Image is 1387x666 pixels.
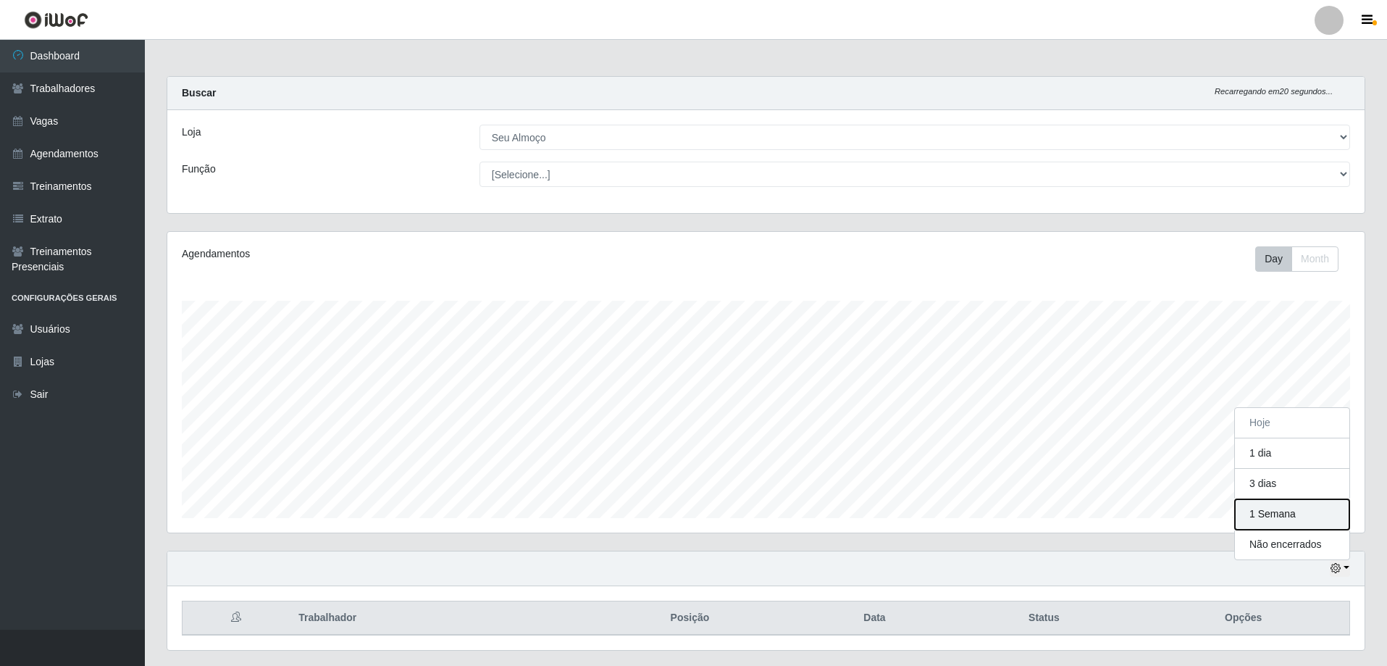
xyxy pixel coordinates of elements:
[1235,530,1349,559] button: Não encerrados
[1235,438,1349,469] button: 1 dia
[1235,499,1349,530] button: 1 Semana
[799,602,951,636] th: Data
[1137,602,1349,636] th: Opções
[24,11,88,29] img: CoreUI Logo
[182,87,216,99] strong: Buscar
[1255,246,1292,272] button: Day
[1291,246,1338,272] button: Month
[182,125,201,140] label: Loja
[950,602,1137,636] th: Status
[1255,246,1338,272] div: First group
[581,602,798,636] th: Posição
[1215,87,1333,96] i: Recarregando em 20 segundos...
[182,162,216,177] label: Função
[290,602,581,636] th: Trabalhador
[182,246,656,262] div: Agendamentos
[1235,469,1349,499] button: 3 dias
[1255,246,1350,272] div: Toolbar with button groups
[1235,408,1349,438] button: Hoje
